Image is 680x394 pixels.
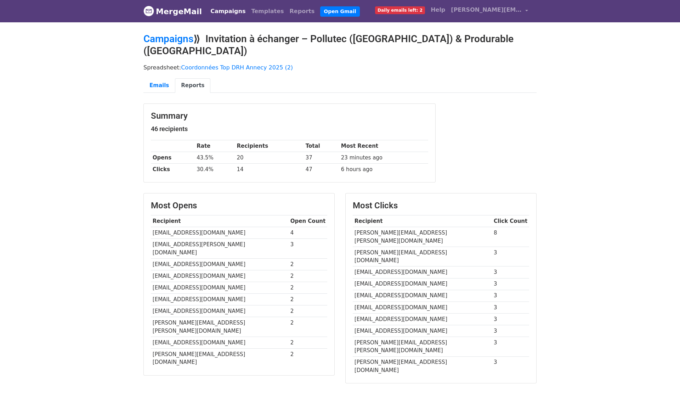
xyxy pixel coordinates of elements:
[143,4,202,19] a: MergeMail
[492,290,529,302] td: 3
[151,282,289,294] td: [EMAIL_ADDRESS][DOMAIN_NAME]
[353,337,492,357] td: [PERSON_NAME][EMAIL_ADDRESS][PERSON_NAME][DOMAIN_NAME]
[151,227,289,239] td: [EMAIL_ADDRESS][DOMAIN_NAME]
[289,305,327,317] td: 2
[181,64,293,71] a: Coordonnées Top DRH Annecy 2025 (2)
[492,227,529,247] td: 8
[195,164,235,175] td: 30.4%
[248,4,287,18] a: Templates
[492,278,529,290] td: 3
[353,356,492,376] td: [PERSON_NAME][EMAIL_ADDRESS][DOMAIN_NAME]
[289,282,327,294] td: 2
[451,6,522,14] span: [PERSON_NAME][EMAIL_ADDRESS][DOMAIN_NAME]
[287,4,318,18] a: Reports
[372,3,428,17] a: Daily emails left: 2
[143,33,193,45] a: Campaigns
[151,305,289,317] td: [EMAIL_ADDRESS][DOMAIN_NAME]
[492,266,529,278] td: 3
[151,317,289,337] td: [PERSON_NAME][EMAIL_ADDRESS][PERSON_NAME][DOMAIN_NAME]
[235,140,304,152] th: Recipients
[353,227,492,247] td: [PERSON_NAME][EMAIL_ADDRESS][PERSON_NAME][DOMAIN_NAME]
[289,317,327,337] td: 2
[143,33,537,57] h2: ⟫ Invitation à échanger – Pollutec ([GEOGRAPHIC_DATA]) & Produrable ([GEOGRAPHIC_DATA])
[339,140,428,152] th: Most Recent
[143,64,537,71] p: Spreadsheet:
[320,6,359,17] a: Open Gmail
[353,325,492,337] td: [EMAIL_ADDRESS][DOMAIN_NAME]
[151,337,289,349] td: [EMAIL_ADDRESS][DOMAIN_NAME]
[151,270,289,282] td: [EMAIL_ADDRESS][DOMAIN_NAME]
[353,290,492,302] td: [EMAIL_ADDRESS][DOMAIN_NAME]
[151,111,428,121] h3: Summary
[289,294,327,305] td: 2
[492,337,529,357] td: 3
[492,313,529,325] td: 3
[151,125,428,133] h5: 46 recipients
[353,278,492,290] td: [EMAIL_ADDRESS][DOMAIN_NAME]
[289,270,327,282] td: 2
[304,164,339,175] td: 47
[353,302,492,313] td: [EMAIL_ADDRESS][DOMAIN_NAME]
[492,247,529,266] td: 3
[304,152,339,164] td: 37
[339,164,428,175] td: 6 hours ago
[289,258,327,270] td: 2
[428,3,448,17] a: Help
[208,4,248,18] a: Campaigns
[289,337,327,349] td: 2
[289,239,327,259] td: 3
[151,294,289,305] td: [EMAIL_ADDRESS][DOMAIN_NAME]
[353,247,492,266] td: [PERSON_NAME][EMAIL_ADDRESS][DOMAIN_NAME]
[353,201,529,211] h3: Most Clicks
[289,349,327,368] td: 2
[353,215,492,227] th: Recipient
[151,215,289,227] th: Recipient
[151,239,289,259] td: [EMAIL_ADDRESS][PERSON_NAME][DOMAIN_NAME]
[353,266,492,278] td: [EMAIL_ADDRESS][DOMAIN_NAME]
[195,140,235,152] th: Rate
[375,6,425,14] span: Daily emails left: 2
[143,6,154,16] img: MergeMail logo
[151,349,289,368] td: [PERSON_NAME][EMAIL_ADDRESS][DOMAIN_NAME]
[151,201,327,211] h3: Most Opens
[235,152,304,164] td: 20
[289,227,327,239] td: 4
[448,3,531,19] a: [PERSON_NAME][EMAIL_ADDRESS][DOMAIN_NAME]
[235,164,304,175] td: 14
[492,325,529,337] td: 3
[353,313,492,325] td: [EMAIL_ADDRESS][DOMAIN_NAME]
[492,356,529,376] td: 3
[143,78,175,93] a: Emails
[151,164,195,175] th: Clicks
[151,152,195,164] th: Opens
[175,78,210,93] a: Reports
[339,152,428,164] td: 23 minutes ago
[492,215,529,227] th: Click Count
[151,258,289,270] td: [EMAIL_ADDRESS][DOMAIN_NAME]
[304,140,339,152] th: Total
[492,302,529,313] td: 3
[195,152,235,164] td: 43.5%
[289,215,327,227] th: Open Count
